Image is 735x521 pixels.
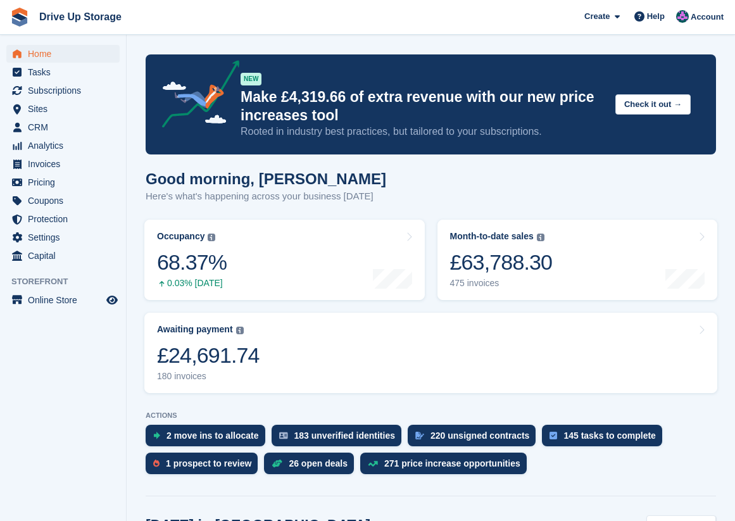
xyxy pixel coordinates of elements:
[279,432,288,439] img: verify_identity-adf6edd0f0f0b5bbfe63781bf79b02c33cf7c696d77639b501bdc392416b5a36.svg
[384,458,520,468] div: 271 price increase opportunities
[450,278,553,289] div: 475 invoices
[360,453,533,480] a: 271 price increase opportunities
[166,430,259,441] div: 2 move ins to allocate
[415,432,424,439] img: contract_signature_icon-13c848040528278c33f63329250d36e43548de30e8caae1d1a13099fd9432cc5.svg
[157,249,227,275] div: 68.37%
[437,220,718,300] a: Month-to-date sales £63,788.30 475 invoices
[408,425,542,453] a: 220 unsigned contracts
[28,63,104,81] span: Tasks
[144,220,425,300] a: Occupancy 68.37% 0.03% [DATE]
[272,425,408,453] a: 183 unverified identities
[6,137,120,154] a: menu
[241,88,605,125] p: Make £4,319.66 of extra revenue with our new price increases tool
[6,229,120,246] a: menu
[157,324,233,335] div: Awaiting payment
[28,291,104,309] span: Online Store
[166,458,251,468] div: 1 prospect to review
[28,118,104,136] span: CRM
[450,249,553,275] div: £63,788.30
[264,453,360,480] a: 26 open deals
[6,173,120,191] a: menu
[28,45,104,63] span: Home
[146,170,386,187] h1: Good morning, [PERSON_NAME]
[241,73,261,85] div: NEW
[28,192,104,210] span: Coupons
[157,278,227,289] div: 0.03% [DATE]
[430,430,529,441] div: 220 unsigned contracts
[6,192,120,210] a: menu
[151,60,240,132] img: price-adjustments-announcement-icon-8257ccfd72463d97f412b2fc003d46551f7dbcb40ab6d574587a9cd5c0d94...
[146,411,716,420] p: ACTIONS
[28,155,104,173] span: Invoices
[615,94,691,115] button: Check it out →
[542,425,669,453] a: 145 tasks to complete
[6,63,120,81] a: menu
[157,231,204,242] div: Occupancy
[28,100,104,118] span: Sites
[153,460,160,467] img: prospect-51fa495bee0391a8d652442698ab0144808aea92771e9ea1ae160a38d050c398.svg
[289,458,348,468] div: 26 open deals
[28,173,104,191] span: Pricing
[11,275,126,288] span: Storefront
[676,10,689,23] img: Andy
[647,10,665,23] span: Help
[157,371,260,382] div: 180 invoices
[146,453,264,480] a: 1 prospect to review
[28,82,104,99] span: Subscriptions
[28,229,104,246] span: Settings
[144,313,717,393] a: Awaiting payment £24,691.74 180 invoices
[294,430,396,441] div: 183 unverified identities
[10,8,29,27] img: stora-icon-8386f47178a22dfd0bd8f6a31ec36ba5ce8667c1dd55bd0f319d3a0aa187defe.svg
[6,155,120,173] a: menu
[208,234,215,241] img: icon-info-grey-7440780725fd019a000dd9b08b2336e03edf1995a4989e88bcd33f0948082b44.svg
[6,291,120,309] a: menu
[691,11,724,23] span: Account
[6,247,120,265] a: menu
[104,292,120,308] a: Preview store
[146,189,386,204] p: Here's what's happening across your business [DATE]
[236,327,244,334] img: icon-info-grey-7440780725fd019a000dd9b08b2336e03edf1995a4989e88bcd33f0948082b44.svg
[563,430,656,441] div: 145 tasks to complete
[157,342,260,368] div: £24,691.74
[6,82,120,99] a: menu
[146,425,272,453] a: 2 move ins to allocate
[28,210,104,228] span: Protection
[28,247,104,265] span: Capital
[6,118,120,136] a: menu
[450,231,534,242] div: Month-to-date sales
[6,100,120,118] a: menu
[6,210,120,228] a: menu
[272,459,282,468] img: deal-1b604bf984904fb50ccaf53a9ad4b4a5d6e5aea283cecdc64d6e3604feb123c2.svg
[6,45,120,63] a: menu
[368,461,378,467] img: price_increase_opportunities-93ffe204e8149a01c8c9dc8f82e8f89637d9d84a8eef4429ea346261dce0b2c0.svg
[550,432,557,439] img: task-75834270c22a3079a89374b754ae025e5fb1db73e45f91037f5363f120a921f8.svg
[241,125,605,139] p: Rooted in industry best practices, but tailored to your subscriptions.
[34,6,127,27] a: Drive Up Storage
[537,234,544,241] img: icon-info-grey-7440780725fd019a000dd9b08b2336e03edf1995a4989e88bcd33f0948082b44.svg
[153,432,160,439] img: move_ins_to_allocate_icon-fdf77a2bb77ea45bf5b3d319d69a93e2d87916cf1d5bf7949dd705db3b84f3ca.svg
[28,137,104,154] span: Analytics
[584,10,610,23] span: Create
